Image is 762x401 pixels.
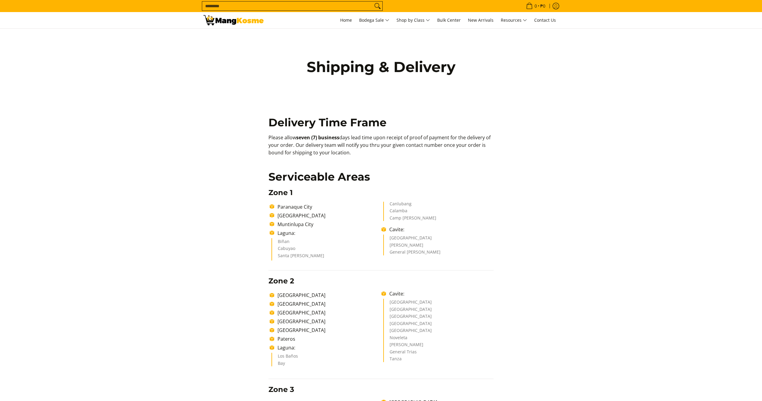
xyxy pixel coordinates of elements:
li: Tanza [390,357,488,362]
p: Please allow days lead time upon receipt of proof of payment for the delivery of your order. Our ... [268,134,494,162]
li: Canlubang [390,202,488,209]
li: Cabuyao [278,246,376,254]
li: [GEOGRAPHIC_DATA] [274,327,381,334]
li: Los Baños [278,354,376,361]
h2: Serviceable Areas [268,170,494,184]
span: Bulk Center [437,17,461,23]
span: • [524,3,547,9]
span: ₱0 [539,4,546,8]
li: Calamba [390,209,488,216]
li: Bay [278,361,376,367]
nav: Main Menu [270,12,559,28]
li: [PERSON_NAME] [390,243,488,250]
span: New Arrivals [468,17,494,23]
li: Pateros [274,335,381,343]
li: [GEOGRAPHIC_DATA] [390,300,488,307]
span: Bodega Sale [359,17,389,24]
span: Paranaque City [278,204,312,210]
li: General [PERSON_NAME] [390,250,488,255]
h1: Shipping & Delivery [294,58,469,76]
h3: Zone 1 [268,188,494,197]
a: Bulk Center [434,12,464,28]
li: Camp [PERSON_NAME] [390,216,488,221]
li: [PERSON_NAME] [390,343,488,350]
span: Resources [501,17,527,24]
img: Shipping &amp; Delivery Page l Mang Kosme: Home Appliances Warehouse Sale! [203,15,264,25]
li: Santa [PERSON_NAME] [278,254,376,261]
a: New Arrivals [465,12,497,28]
li: [GEOGRAPHIC_DATA] [274,309,381,316]
li: [GEOGRAPHIC_DATA] [274,300,381,308]
span: Home [340,17,352,23]
a: Shop by Class [394,12,433,28]
a: Contact Us [531,12,559,28]
li: [GEOGRAPHIC_DATA] [274,292,381,299]
span: 0 [534,4,538,8]
li: [GEOGRAPHIC_DATA] [274,318,381,325]
h3: Zone 2 [268,276,494,286]
li: Cavite: [386,290,493,297]
li: [GEOGRAPHIC_DATA] [390,321,488,329]
span: Shop by Class [397,17,430,24]
li: [GEOGRAPHIC_DATA] [390,328,488,336]
li: Laguna: [274,229,381,237]
a: Bodega Sale [356,12,392,28]
h3: Zone 3 [268,385,494,394]
a: Home [337,12,355,28]
li: Laguna: [274,344,381,351]
li: [GEOGRAPHIC_DATA] [390,236,488,243]
button: Search [373,2,382,11]
li: [GEOGRAPHIC_DATA] [274,212,381,219]
li: Noveleta [390,336,488,343]
a: Resources [498,12,530,28]
li: Muntinlupa City [274,221,381,228]
h2: Delivery Time Frame [268,116,494,129]
li: [GEOGRAPHIC_DATA] [390,314,488,321]
li: Biñan [278,239,376,247]
li: [GEOGRAPHIC_DATA] [390,307,488,314]
span: Contact Us [534,17,556,23]
li: Cavite: [386,226,493,233]
b: seven (7) business [296,134,339,141]
li: General Trias [390,350,488,357]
